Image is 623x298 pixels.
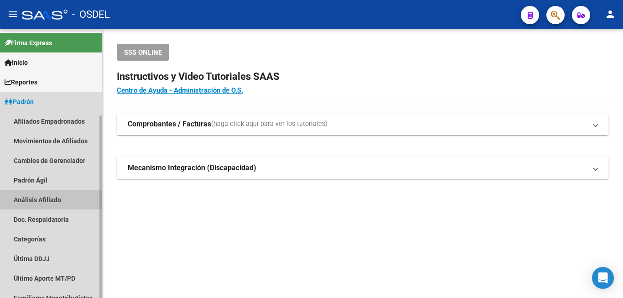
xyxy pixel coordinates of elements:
[7,9,18,20] mat-icon: menu
[117,86,243,94] a: Centro de Ayuda - Administración de O.S.
[605,9,616,20] mat-icon: person
[117,68,608,85] h2: Instructivos y Video Tutoriales SAAS
[5,97,34,107] span: Padrón
[117,113,608,135] mat-expansion-panel-header: Comprobantes / Facturas(haga click aquí para ver los tutoriales)
[128,119,211,129] strong: Comprobantes / Facturas
[72,5,110,25] span: - OSDEL
[117,44,169,61] button: SSS ONLINE
[128,163,256,173] strong: Mecanismo Integración (Discapacidad)
[5,38,52,48] span: Firma Express
[124,48,162,57] span: SSS ONLINE
[592,267,614,289] div: Open Intercom Messenger
[211,119,327,129] span: (haga click aquí para ver los tutoriales)
[5,77,37,87] span: Reportes
[117,157,608,179] mat-expansion-panel-header: Mecanismo Integración (Discapacidad)
[5,58,28,68] span: Inicio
